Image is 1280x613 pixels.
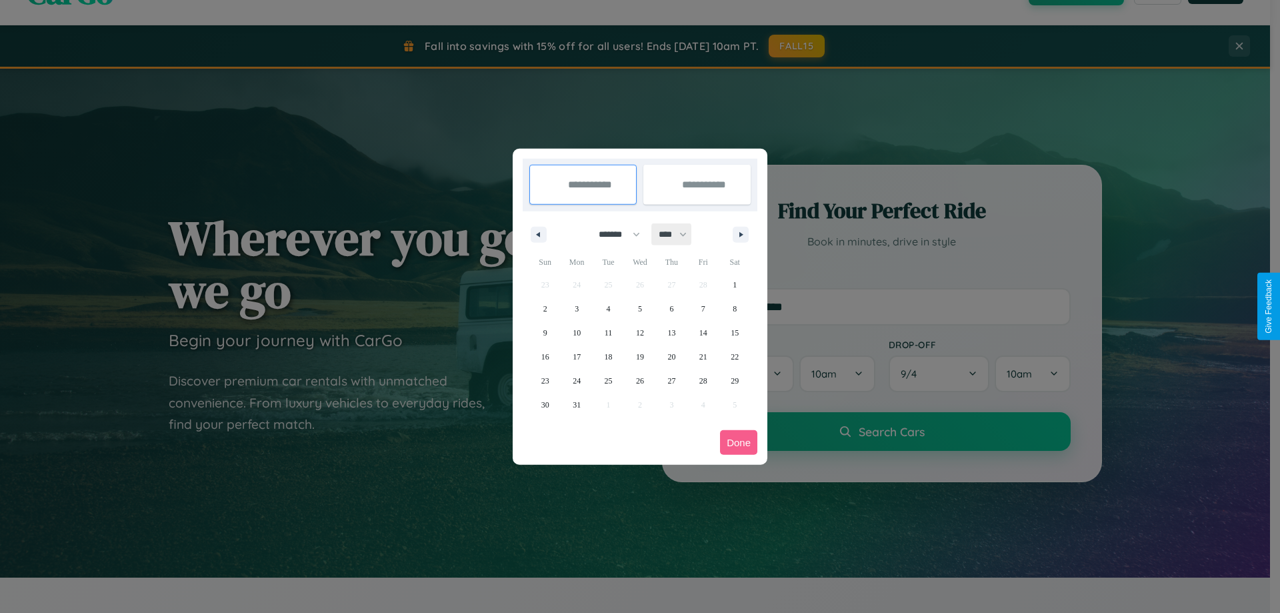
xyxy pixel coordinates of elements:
span: Sat [719,251,751,273]
span: 14 [699,321,707,345]
button: 28 [687,369,719,393]
span: 19 [636,345,644,369]
span: 28 [699,369,707,393]
button: 12 [624,321,655,345]
span: 3 [575,297,579,321]
span: Tue [593,251,624,273]
span: Mon [561,251,592,273]
span: 31 [573,393,581,417]
span: 8 [733,297,737,321]
button: 31 [561,393,592,417]
span: 10 [573,321,581,345]
span: 29 [731,369,739,393]
span: 9 [543,321,547,345]
span: 4 [607,297,611,321]
button: 6 [656,297,687,321]
button: 3 [561,297,592,321]
button: Done [720,430,757,455]
span: 27 [667,369,675,393]
span: 7 [701,297,705,321]
button: 18 [593,345,624,369]
span: Wed [624,251,655,273]
button: 10 [561,321,592,345]
button: 1 [719,273,751,297]
button: 26 [624,369,655,393]
span: 21 [699,345,707,369]
button: 30 [529,393,561,417]
span: 5 [638,297,642,321]
button: 22 [719,345,751,369]
button: 2 [529,297,561,321]
div: Give Feedback [1264,279,1273,334]
button: 7 [687,297,719,321]
button: 24 [561,369,592,393]
span: 15 [731,321,739,345]
span: Thu [656,251,687,273]
span: 22 [731,345,739,369]
button: 17 [561,345,592,369]
button: 15 [719,321,751,345]
button: 29 [719,369,751,393]
span: 20 [667,345,675,369]
span: Fri [687,251,719,273]
span: 17 [573,345,581,369]
span: 30 [541,393,549,417]
button: 13 [656,321,687,345]
span: 25 [605,369,613,393]
button: 9 [529,321,561,345]
span: 23 [541,369,549,393]
button: 19 [624,345,655,369]
span: 24 [573,369,581,393]
span: Sun [529,251,561,273]
span: 13 [667,321,675,345]
button: 11 [593,321,624,345]
button: 16 [529,345,561,369]
button: 8 [719,297,751,321]
span: 18 [605,345,613,369]
button: 27 [656,369,687,393]
span: 12 [636,321,644,345]
button: 23 [529,369,561,393]
span: 1 [733,273,737,297]
span: 11 [605,321,613,345]
button: 20 [656,345,687,369]
button: 21 [687,345,719,369]
span: 26 [636,369,644,393]
button: 5 [624,297,655,321]
button: 4 [593,297,624,321]
button: 25 [593,369,624,393]
button: 14 [687,321,719,345]
span: 2 [543,297,547,321]
span: 6 [669,297,673,321]
span: 16 [541,345,549,369]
